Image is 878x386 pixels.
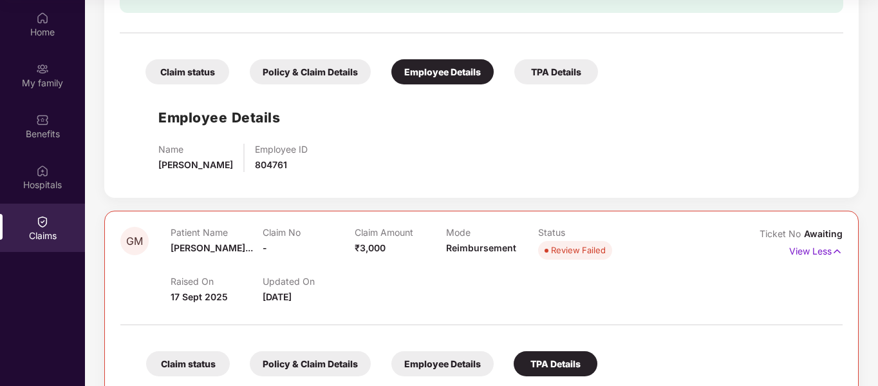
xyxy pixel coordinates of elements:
[36,164,49,177] img: svg+xml;base64,PHN2ZyBpZD0iSG9zcGl0YWxzIiB4bWxucz0iaHR0cDovL3d3dy53My5vcmcvMjAwMC9zdmciIHdpZHRoPS...
[36,12,49,24] img: svg+xml;base64,PHN2ZyBpZD0iSG9tZSIgeG1sbnM9Imh0dHA6Ly93d3cudzMub3JnLzIwMDAvc3ZnIiB3aWR0aD0iMjAiIG...
[804,228,843,239] span: Awaiting
[158,107,280,128] h1: Employee Details
[263,276,355,287] p: Updated On
[446,227,538,238] p: Mode
[250,59,371,84] div: Policy & Claim Details
[391,59,494,84] div: Employee Details
[158,144,233,155] p: Name
[538,227,630,238] p: Status
[171,276,263,287] p: Raised On
[832,244,843,258] img: svg+xml;base64,PHN2ZyB4bWxucz0iaHR0cDovL3d3dy53My5vcmcvMjAwMC9zdmciIHdpZHRoPSIxNyIgaGVpZ2h0PSIxNy...
[36,215,49,228] img: svg+xml;base64,PHN2ZyBpZD0iQ2xhaW0iIHhtbG5zPSJodHRwOi8vd3d3LnczLm9yZy8yMDAwL3N2ZyIgd2lkdGg9IjIwIi...
[391,351,494,376] div: Employee Details
[446,242,516,253] span: Reimbursement
[263,227,355,238] p: Claim No
[171,291,228,302] span: 17 Sept 2025
[250,351,371,376] div: Policy & Claim Details
[355,227,447,238] p: Claim Amount
[36,113,49,126] img: svg+xml;base64,PHN2ZyBpZD0iQmVuZWZpdHMiIHhtbG5zPSJodHRwOi8vd3d3LnczLm9yZy8yMDAwL3N2ZyIgd2lkdGg9Ij...
[145,59,229,84] div: Claim status
[146,351,230,376] div: Claim status
[158,159,233,170] span: [PERSON_NAME]
[514,59,598,84] div: TPA Details
[126,236,143,247] span: GM
[255,144,308,155] p: Employee ID
[171,242,253,253] span: [PERSON_NAME]...
[551,244,606,256] div: Review Failed
[36,63,49,75] img: svg+xml;base64,PHN2ZyB3aWR0aD0iMjAiIGhlaWdodD0iMjAiIHZpZXdCb3g9IjAgMCAyMCAyMCIgZmlsbD0ibm9uZSIgeG...
[789,241,843,258] p: View Less
[263,291,292,302] span: [DATE]
[514,351,597,376] div: TPA Details
[263,242,267,253] span: -
[255,159,287,170] span: 804761
[355,242,386,253] span: ₹3,000
[760,228,804,239] span: Ticket No
[171,227,263,238] p: Patient Name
